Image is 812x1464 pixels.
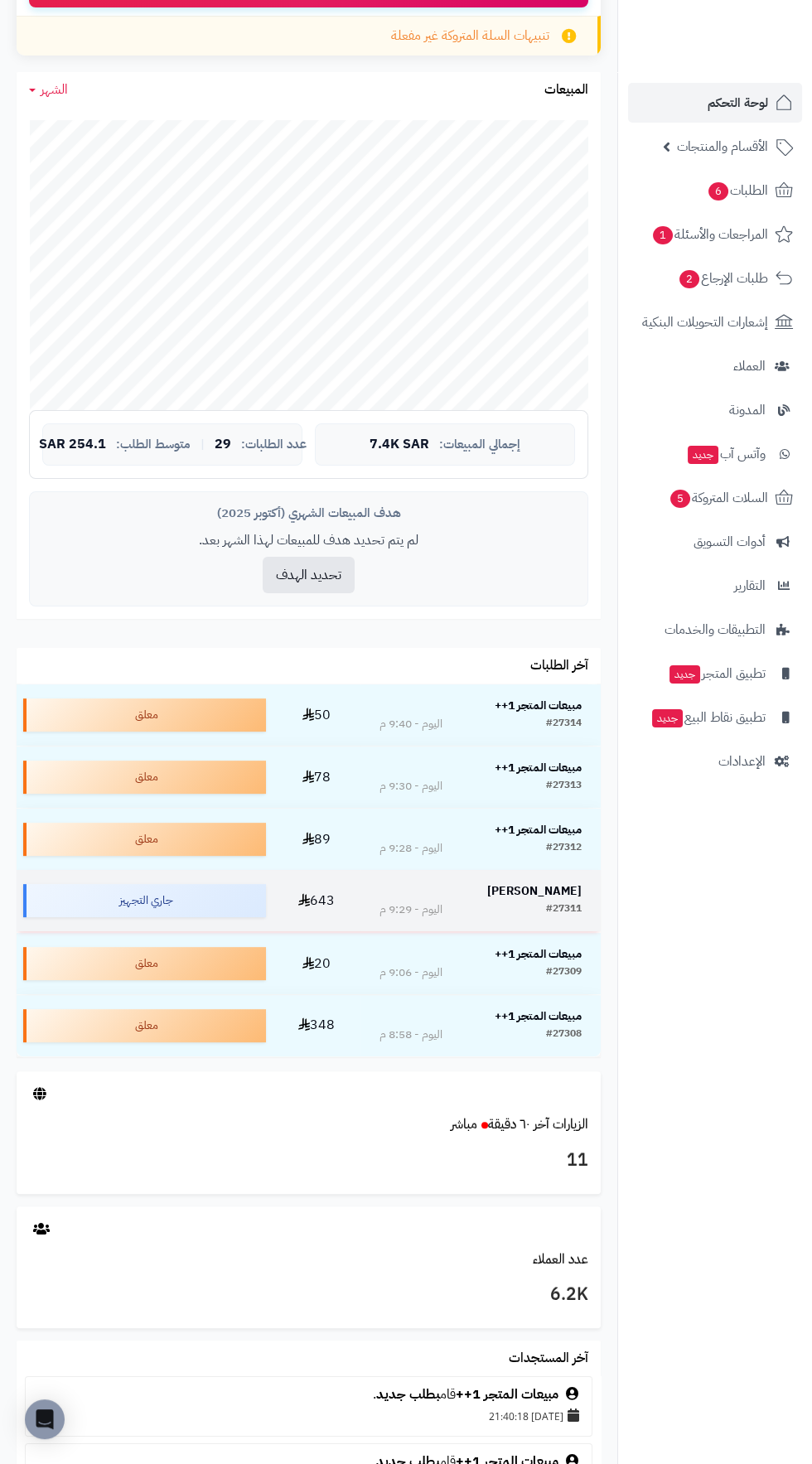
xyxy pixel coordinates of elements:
span: جديد [688,446,718,464]
div: معلق [23,761,266,794]
a: أدوات التسويق [628,522,802,562]
td: 89 [273,809,360,870]
span: جديد [669,665,700,684]
div: معلق [23,947,266,980]
a: الطلبات6 [628,171,802,210]
a: الزيارات آخر ٦٠ دقيقةمباشر [451,1114,588,1134]
a: لوحة التحكم [628,83,802,123]
h3: 11 [29,1147,588,1175]
span: عدد الطلبات: [241,437,307,452]
a: الشهر [29,80,68,99]
a: التقارير [628,566,802,606]
a: طلبات الإرجاع2 [628,258,802,298]
h3: المبيعات [544,83,588,98]
div: جاري التجهيز [23,884,266,917]
a: تطبيق المتجرجديد [628,654,802,693]
span: تطبيق نقاط البيع [650,706,766,729]
a: إشعارات التحويلات البنكية [628,302,802,342]
span: الشهر [41,80,68,99]
strong: مبيعات المتجر 1++ [495,759,582,776]
span: 2 [679,270,699,288]
h3: 6.2K [29,1281,588,1309]
td: 78 [273,746,360,808]
div: [DATE] 21:40:18 [34,1404,583,1428]
span: الأقسام والمنتجات [677,135,768,158]
td: 50 [273,684,360,746]
span: المدونة [729,399,766,422]
a: بطلب جديد [376,1384,440,1404]
div: اليوم - 8:58 م [379,1027,442,1043]
h3: آخر الطلبات [530,659,588,674]
span: أدوات التسويق [694,530,766,553]
span: 1 [653,226,673,244]
div: #27314 [546,716,582,732]
a: وآتس آبجديد [628,434,802,474]
a: تطبيق نقاط البيعجديد [628,698,802,737]
span: 6 [708,182,728,201]
div: Open Intercom Messenger [25,1399,65,1439]
span: 5 [670,490,690,508]
div: #27309 [546,964,582,981]
td: 348 [273,995,360,1056]
span: طلبات الإرجاع [678,267,768,290]
a: عدد العملاء [533,1249,588,1269]
td: 643 [273,870,360,931]
div: معلق [23,823,266,856]
span: الطلبات [707,179,768,202]
div: #27313 [546,778,582,795]
div: اليوم - 9:30 م [379,778,442,795]
strong: مبيعات المتجر 1++ [495,697,582,714]
span: جديد [652,709,683,727]
span: التقارير [734,574,766,597]
h3: آخر المستجدات [509,1351,588,1366]
span: 7.4K SAR [370,437,429,452]
small: مباشر [451,1114,477,1134]
p: لم يتم تحديد هدف للمبيعات لهذا الشهر بعد. [42,531,575,550]
div: اليوم - 9:29 م [379,901,442,918]
span: إجمالي المبيعات: [439,437,520,452]
a: السلات المتروكة5 [628,478,802,518]
td: 20 [273,933,360,994]
span: تطبيق المتجر [668,662,766,685]
div: #27308 [546,1027,582,1043]
a: المراجعات والأسئلة1 [628,215,802,254]
a: العملاء [628,346,802,386]
span: 29 [215,437,231,452]
span: متوسط الطلب: [116,437,191,452]
strong: مبيعات المتجر 1++ [495,821,582,838]
div: معلق [23,698,266,732]
strong: مبيعات المتجر 1++ [495,945,582,963]
span: وآتس آب [686,442,766,466]
div: اليوم - 9:06 م [379,964,442,981]
a: التطبيقات والخدمات [628,610,802,650]
span: | [201,438,205,451]
div: #27312 [546,840,582,857]
span: 254.1 SAR [39,437,106,452]
span: الإعدادات [718,750,766,773]
span: المراجعات والأسئلة [651,223,768,246]
a: مبيعات المتجر 1++ [456,1384,558,1404]
div: #27311 [546,901,582,918]
div: معلق [23,1009,266,1042]
span: تنبيهات السلة المتروكة غير مفعلة [391,27,549,46]
span: السلات المتروكة [669,486,768,510]
div: اليوم - 9:40 م [379,716,442,732]
div: اليوم - 9:28 م [379,840,442,857]
span: لوحة التحكم [708,91,768,114]
div: هدف المبيعات الشهري (أكتوبر 2025) [42,505,575,522]
span: التطبيقات والخدمات [665,618,766,641]
a: المدونة [628,390,802,430]
strong: [PERSON_NAME] [487,882,582,900]
strong: مبيعات المتجر 1++ [495,1007,582,1025]
span: إشعارات التحويلات البنكية [642,311,768,334]
div: قام . [34,1385,583,1404]
button: تحديد الهدف [263,557,355,593]
a: الإعدادات [628,742,802,781]
span: العملاء [733,355,766,378]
